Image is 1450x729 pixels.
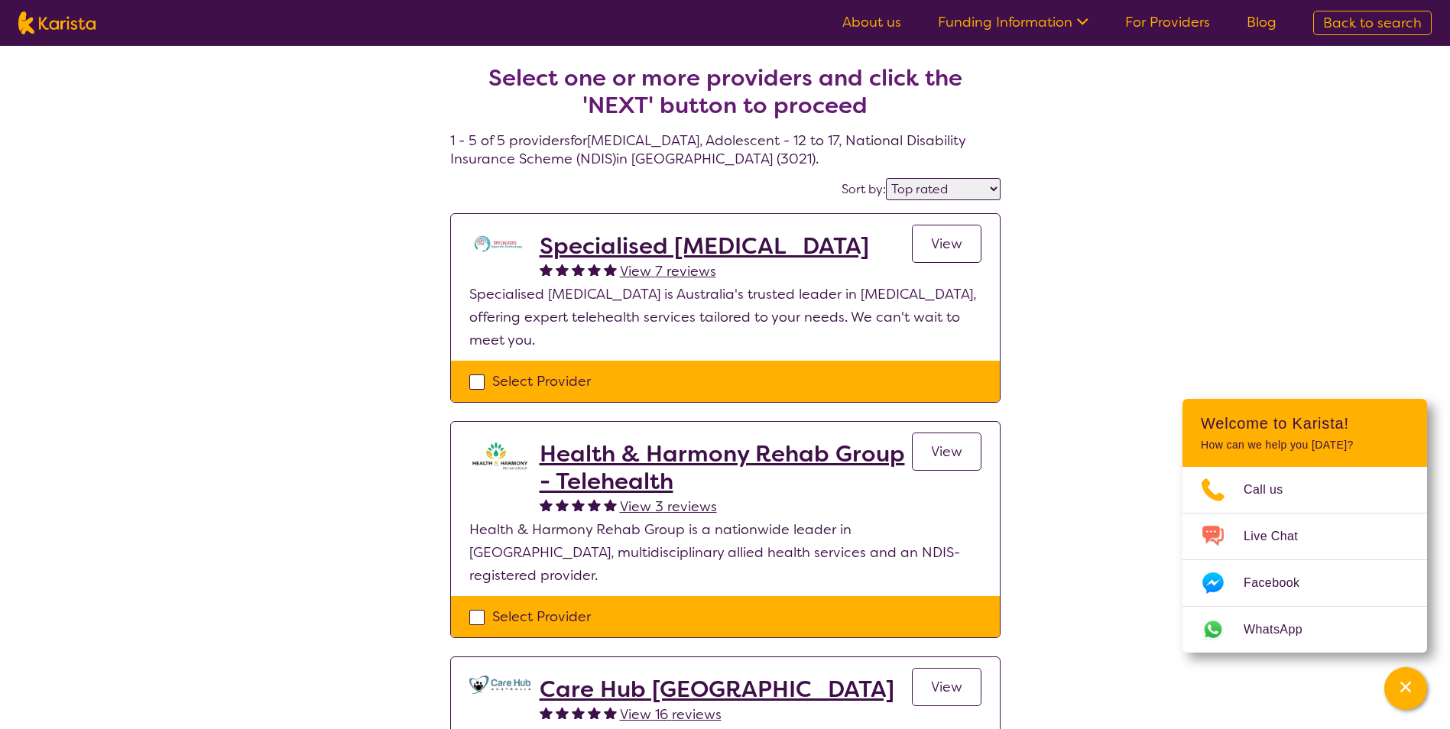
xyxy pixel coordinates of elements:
[572,706,585,719] img: fullstar
[469,283,981,352] p: Specialised [MEDICAL_DATA] is Australia's trusted leader in [MEDICAL_DATA], offering expert teleh...
[450,28,1001,168] h4: 1 - 5 of 5 providers for [MEDICAL_DATA] , Adolescent - 12 to 17 , National Disability Insurance S...
[1313,11,1432,35] a: Back to search
[1201,439,1409,452] p: How can we help you [DATE]?
[620,262,716,280] span: View 7 reviews
[588,498,601,511] img: fullstar
[620,703,722,726] a: View 16 reviews
[572,263,585,276] img: fullstar
[540,263,553,276] img: fullstar
[1182,467,1427,653] ul: Choose channel
[469,518,981,587] p: Health & Harmony Rehab Group is a nationwide leader in [GEOGRAPHIC_DATA], multidisciplinary allie...
[931,235,962,253] span: View
[912,225,981,263] a: View
[1384,667,1427,710] button: Channel Menu
[540,706,553,719] img: fullstar
[469,64,982,119] h2: Select one or more providers and click the 'NEXT' button to proceed
[18,11,96,34] img: Karista logo
[1201,414,1409,433] h2: Welcome to Karista!
[1247,13,1276,31] a: Blog
[1244,525,1316,548] span: Live Chat
[620,495,717,518] a: View 3 reviews
[1182,607,1427,653] a: Web link opens in a new tab.
[1244,618,1321,641] span: WhatsApp
[604,263,617,276] img: fullstar
[556,263,569,276] img: fullstar
[540,440,912,495] a: Health & Harmony Rehab Group - Telehealth
[1125,13,1210,31] a: For Providers
[1244,478,1302,501] span: Call us
[842,13,901,31] a: About us
[588,263,601,276] img: fullstar
[588,706,601,719] img: fullstar
[469,440,530,471] img: ztak9tblhgtrn1fit8ap.png
[1182,399,1427,653] div: Channel Menu
[604,706,617,719] img: fullstar
[620,497,717,516] span: View 3 reviews
[572,498,585,511] img: fullstar
[540,498,553,511] img: fullstar
[540,676,894,703] a: Care Hub [GEOGRAPHIC_DATA]
[1323,14,1422,32] span: Back to search
[620,260,716,283] a: View 7 reviews
[912,668,981,706] a: View
[1244,572,1318,595] span: Facebook
[556,706,569,719] img: fullstar
[912,433,981,471] a: View
[931,442,962,461] span: View
[469,232,530,255] img: tc7lufxpovpqcirzzyzq.png
[556,498,569,511] img: fullstar
[604,498,617,511] img: fullstar
[931,678,962,696] span: View
[620,705,722,724] span: View 16 reviews
[842,181,886,197] label: Sort by:
[469,676,530,694] img: ghwmlfce3t00xkecpakn.jpg
[540,232,869,260] a: Specialised [MEDICAL_DATA]
[938,13,1088,31] a: Funding Information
